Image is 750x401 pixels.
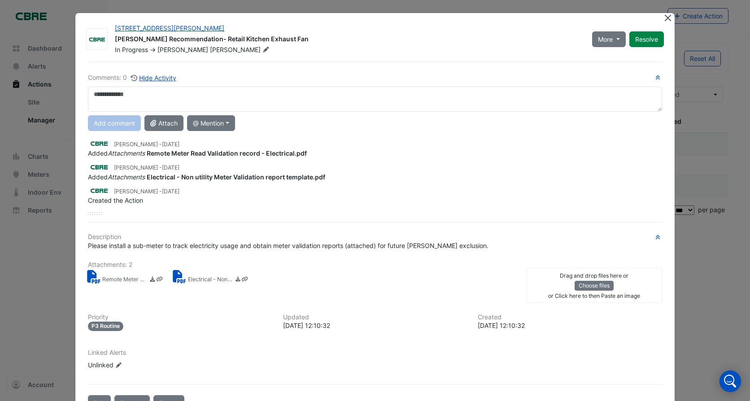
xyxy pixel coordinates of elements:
[88,196,143,204] span: Created the Action
[115,362,122,369] fa-icon: Edit Linked Alerts
[241,275,248,285] a: Copy link to clipboard
[283,314,467,321] h6: Updated
[108,149,145,157] em: Attachments
[114,164,179,172] small: [PERSON_NAME] -
[598,35,613,44] span: More
[88,233,662,241] h6: Description
[187,115,235,131] button: @ Mention
[88,261,662,269] h6: Attachments: 2
[149,275,156,285] a: Download
[548,292,640,299] small: or Click here to then Paste an image
[108,173,145,181] em: Attachments
[88,173,325,181] span: Added
[115,46,148,53] span: In Progress
[156,275,163,285] a: Copy link to clipboard
[102,275,147,285] small: Remote Meter Read Validation record - Electrical.pdf
[88,73,177,83] div: Comments: 0
[478,321,662,330] div: [DATE] 12:10:32
[629,31,664,47] button: Resolve
[162,164,179,171] span: 2025-06-13 12:13:03
[575,281,614,291] button: Choose files
[131,73,177,83] button: Hide Activity
[188,275,233,285] small: Electrical - Non utility Meter Validation report template.pdf
[114,187,179,196] small: [PERSON_NAME] -
[87,35,107,44] img: CBRE Charter Hall
[157,46,208,53] span: [PERSON_NAME]
[88,322,123,331] div: P3 Routine
[162,188,179,195] span: 2025-06-13 12:10:32
[147,173,325,181] strong: Electrical - Non utility Meter Validation report template.pdf
[88,139,110,148] img: CBRE Charter Hall
[147,149,307,157] strong: Remote Meter Read Validation record - Electrical.pdf
[283,321,467,330] div: [DATE] 12:10:32
[592,31,626,47] button: More
[719,370,741,392] div: Open Intercom Messenger
[560,272,628,279] small: Drag and drop files here or
[88,314,272,321] h6: Priority
[88,149,307,157] span: Added
[88,360,196,370] div: Unlinked
[88,349,662,357] h6: Linked Alerts
[144,115,183,131] button: Attach
[210,45,271,54] span: [PERSON_NAME]
[115,35,581,45] div: [PERSON_NAME] Recommendation- Retail Kitchen Exhaust Fan
[115,24,224,32] a: [STREET_ADDRESS][PERSON_NAME]
[150,46,156,53] span: ->
[663,13,673,22] button: Close
[162,141,179,148] span: 2025-06-13 12:13:07
[114,140,179,148] small: [PERSON_NAME] -
[235,275,241,285] a: Download
[478,314,662,321] h6: Created
[88,186,110,196] img: CBRE Charter Hall
[88,162,110,172] img: CBRE Charter Hall
[88,242,488,249] span: Please install a sub-meter to track electricity usage and obtain meter validation reports (attach...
